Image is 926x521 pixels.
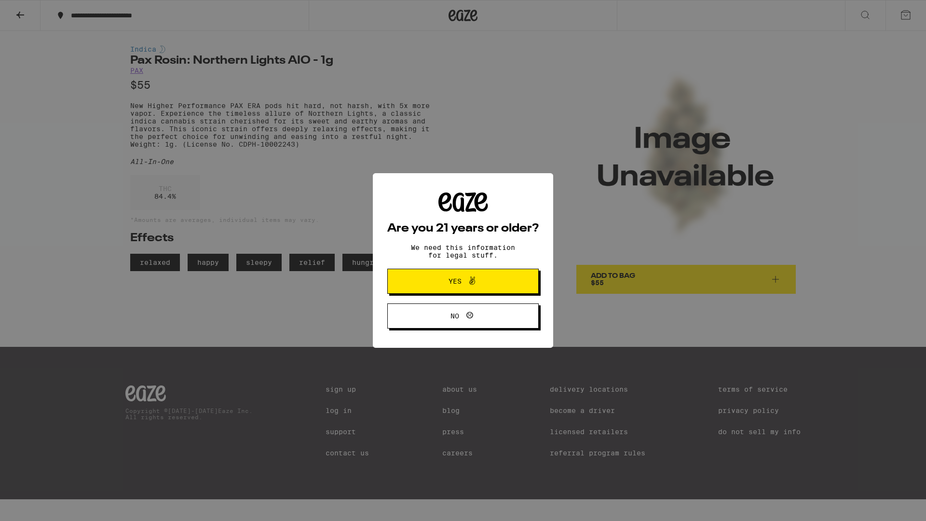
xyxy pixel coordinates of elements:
button: Yes [387,269,539,294]
span: No [450,313,459,319]
span: Yes [449,278,462,285]
iframe: Opens a widget where you can find more information [866,492,916,516]
button: No [387,303,539,329]
h2: Are you 21 years or older? [387,223,539,234]
p: We need this information for legal stuff. [403,244,523,259]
